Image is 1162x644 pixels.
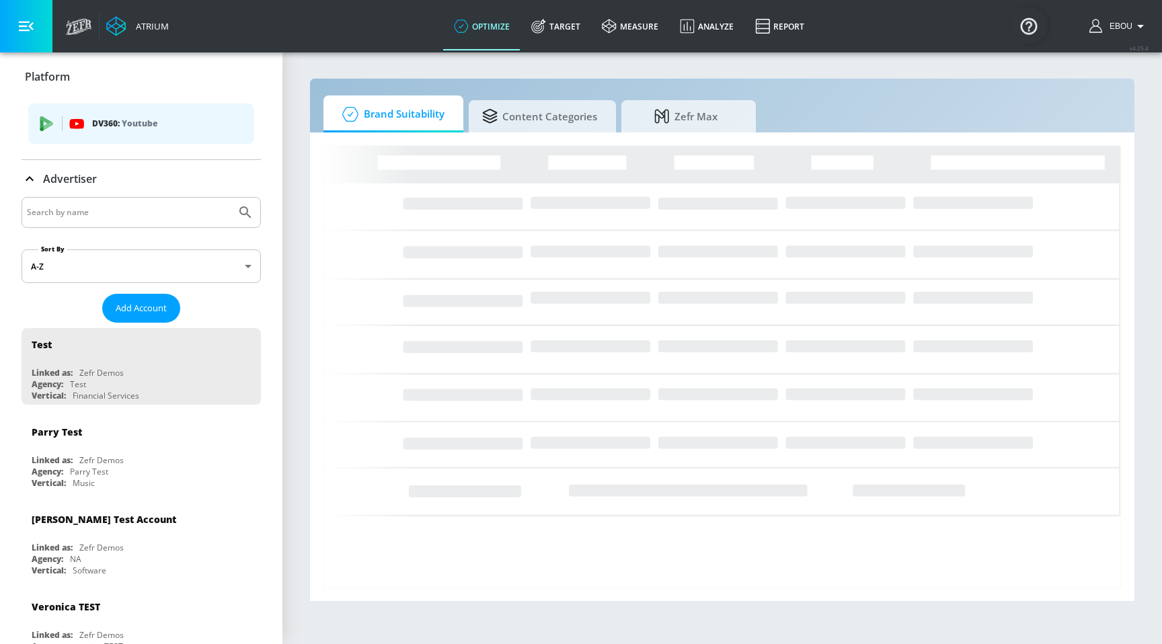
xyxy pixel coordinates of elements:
div: Platform [22,58,261,95]
div: Software [73,565,106,576]
div: Zefr Demos [79,542,124,553]
div: Vertical: [32,477,66,489]
ul: list of platforms [28,98,254,153]
span: v 4.25.4 [1130,44,1149,52]
a: Atrium [106,16,169,36]
div: [PERSON_NAME] Test Account [32,513,176,526]
a: Report [744,2,815,50]
label: Sort By [38,245,67,253]
div: Test [70,378,86,390]
div: Zefr Demos [79,454,124,466]
a: Target [520,2,591,50]
div: Music [73,477,95,489]
div: Vertical: [32,390,66,401]
div: Linked as: [32,367,73,378]
p: Platform [25,69,70,84]
div: Agency: [32,378,63,390]
div: TestLinked as:Zefr DemosAgency:TestVertical:Financial Services [22,328,261,405]
p: Advertiser [43,171,97,186]
a: Analyze [669,2,744,50]
input: Search by name [27,204,231,221]
div: Parry Test [32,426,82,438]
div: Parry TestLinked as:Zefr DemosAgency:Parry TestVertical:Music [22,415,261,492]
div: Financial Services [73,390,139,401]
div: Test [32,338,52,351]
div: Linked as: [32,542,73,553]
span: Content Categories [482,100,597,132]
div: [PERSON_NAME] Test AccountLinked as:Zefr DemosAgency:NAVertical:Software [22,503,261,579]
div: Linked as: [32,629,73,641]
div: Zefr Demos [79,629,124,641]
div: NA [70,553,81,565]
span: Add Account [116,300,167,316]
div: A-Z [22,249,261,283]
div: Vertical: [32,565,66,576]
div: Agency: [32,553,63,565]
button: Add Account [102,294,180,323]
span: login as: ebou.njie@zefr.com [1104,22,1132,31]
div: DV360: Youtube [28,104,254,144]
div: Parry Test [70,466,108,477]
div: Platform [22,95,261,159]
div: Zefr Demos [79,367,124,378]
div: Advertiser [22,160,261,198]
div: Atrium [130,20,169,32]
div: Linked as: [32,454,73,466]
span: Zefr Max [635,100,737,132]
button: Open Resource Center [1010,7,1048,44]
p: Youtube [122,116,157,130]
div: Agency: [32,466,63,477]
span: Brand Suitability [337,98,444,130]
a: optimize [443,2,520,50]
p: DV360: [92,116,243,131]
button: Ebou [1089,18,1149,34]
div: Veronica TEST [32,600,100,613]
a: measure [591,2,669,50]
